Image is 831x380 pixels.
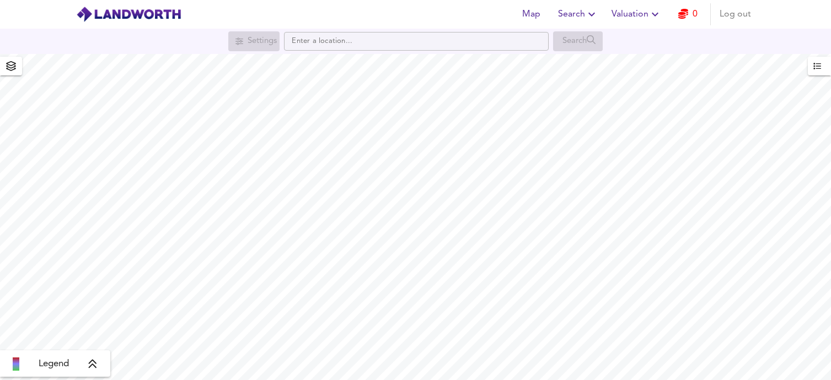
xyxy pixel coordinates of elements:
[678,7,698,22] a: 0
[553,31,603,51] div: Search for a location first or explore the map
[76,6,181,23] img: logo
[607,3,666,25] button: Valuation
[228,31,280,51] div: Search for a location first or explore the map
[558,7,598,22] span: Search
[554,3,603,25] button: Search
[284,32,549,51] input: Enter a location...
[715,3,755,25] button: Log out
[39,357,69,371] span: Legend
[671,3,706,25] button: 0
[720,7,751,22] span: Log out
[514,3,549,25] button: Map
[612,7,662,22] span: Valuation
[518,7,545,22] span: Map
